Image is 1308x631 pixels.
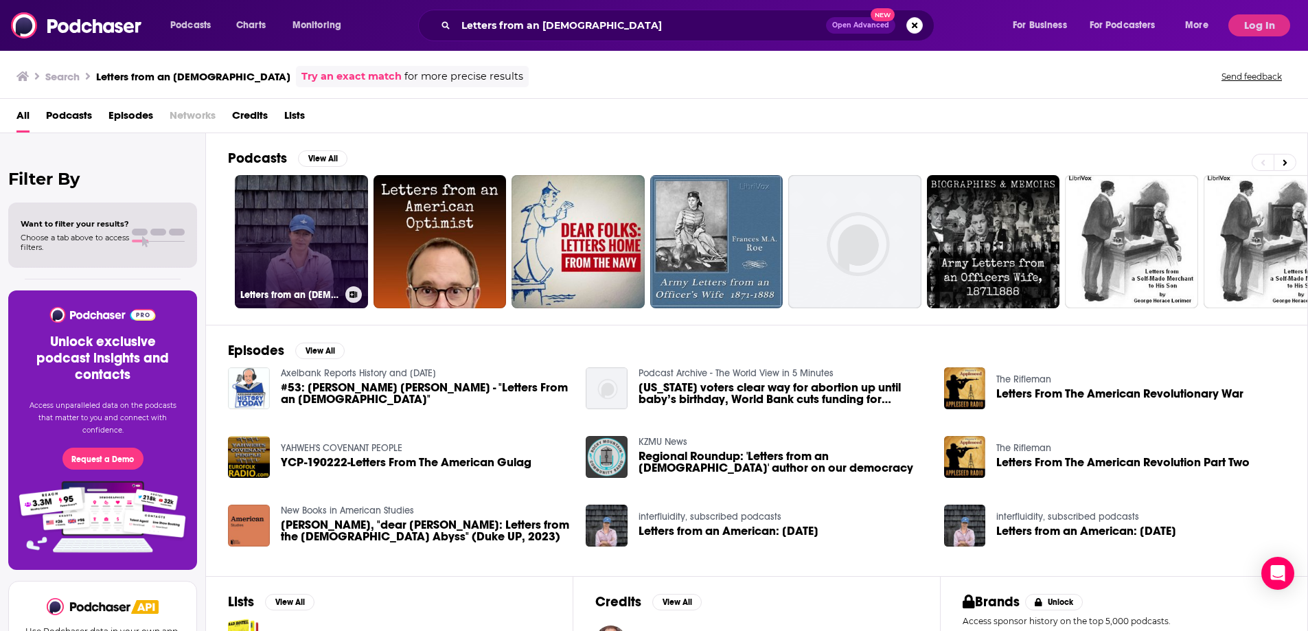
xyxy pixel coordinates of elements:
[295,343,345,359] button: View All
[1228,14,1290,36] button: Log In
[639,382,928,405] span: [US_STATE] voters clear way for abortion up until baby’s birthday, World Bank cuts funding for Ug...
[996,525,1176,537] span: Letters from an American: [DATE]
[46,104,92,133] a: Podcasts
[232,104,268,133] a: Credits
[228,150,287,167] h2: Podcasts
[1025,594,1083,610] button: Unlock
[871,8,895,21] span: New
[284,104,305,133] a: Lists
[49,307,157,323] img: Podchaser - Follow, Share and Rate Podcasts
[639,525,818,537] span: Letters from an American: [DATE]
[11,12,143,38] img: Podchaser - Follow, Share and Rate Podcasts
[62,448,144,470] button: Request a Demo
[161,14,229,36] button: open menu
[281,457,531,468] a: YCP-190222-Letters From The American Gulag
[8,169,197,189] h2: Filter By
[639,450,928,474] span: Regional Roundup: 'Letters from an [DEMOGRAPHIC_DATA]' author on our democracy
[586,436,628,478] img: Regional Roundup: 'Letters from an American' author on our democracy
[227,14,274,36] a: Charts
[21,219,129,229] span: Want to filter your results?
[281,519,570,542] span: [PERSON_NAME], "dear [PERSON_NAME]: Letters from the [DEMOGRAPHIC_DATA] Abyss" (Duke UP, 2023)
[25,400,181,437] p: Access unparalleled data on the podcasts that matter to you and connect with confidence.
[281,442,402,454] a: YAHWEH'S COVENANT PEOPLE
[996,511,1139,523] a: interfluidity, subscribed podcasts
[944,367,986,409] img: Letters From The American Revolutionary War
[963,616,1285,626] p: Access sponsor history on the top 5,000 podcasts.
[281,382,570,405] span: #53: [PERSON_NAME] [PERSON_NAME] - "Letters From an [DEMOGRAPHIC_DATA]"
[265,594,314,610] button: View All
[1175,14,1226,36] button: open menu
[228,436,270,478] img: YCP-190222-Letters From The American Gulag
[639,511,781,523] a: interfluidity, subscribed podcasts
[652,594,702,610] button: View All
[96,70,290,83] h3: Letters from an [DEMOGRAPHIC_DATA]
[595,593,702,610] a: CreditsView All
[1081,14,1175,36] button: open menu
[639,367,834,379] a: Podcast Archive - The World View in 5 Minutes
[639,525,818,537] a: Letters from an American: January 21, 2025
[996,374,1051,385] a: The Rifleman
[228,593,314,610] a: ListsView All
[235,175,368,308] a: Letters from an [DEMOGRAPHIC_DATA]
[586,367,628,409] img: Ohio voters clear way for abortion up until baby’s birthday, World Bank cuts funding for Uganda o...
[1185,16,1208,35] span: More
[1217,71,1286,82] button: Send feedback
[228,342,345,359] a: EpisodesView All
[301,69,402,84] a: Try an exact match
[996,525,1176,537] a: Letters from an American: January 24, 2025
[298,150,347,167] button: View All
[281,519,570,542] a: Mimi Khúc, "dear elia: Letters from the Asian American Abyss" (Duke UP, 2023)
[228,150,347,167] a: PodcastsView All
[228,505,270,547] img: Mimi Khúc, "dear elia: Letters from the Asian American Abyss" (Duke UP, 2023)
[595,593,641,610] h2: Credits
[456,14,826,36] input: Search podcasts, credits, & more...
[25,334,181,383] h3: Unlock exclusive podcast insights and contacts
[228,593,254,610] h2: Lists
[996,457,1250,468] a: Letters From The American Revolution Part Two
[228,367,270,409] img: #53: Heather Cox Richardson - "Letters From an American"
[1261,557,1294,590] div: Open Intercom Messenger
[108,104,153,133] a: Episodes
[431,10,948,41] div: Search podcasts, credits, & more...
[1013,16,1067,35] span: For Business
[281,367,436,379] a: Axelbank Reports History and Today
[1003,14,1084,36] button: open menu
[240,289,340,301] h3: Letters from an [DEMOGRAPHIC_DATA]
[639,450,928,474] a: Regional Roundup: 'Letters from an American' author on our democracy
[47,598,132,615] img: Podchaser - Follow, Share and Rate Podcasts
[281,505,414,516] a: New Books in American Studies
[944,505,986,547] img: Letters from an American: January 24, 2025
[639,382,928,405] a: Ohio voters clear way for abortion up until baby’s birthday, World Bank cuts funding for Uganda o...
[404,69,523,84] span: for more precise results
[236,16,266,35] span: Charts
[21,233,129,252] span: Choose a tab above to access filters.
[832,22,889,29] span: Open Advanced
[16,104,30,133] span: All
[944,436,986,478] img: Letters From The American Revolution Part Two
[45,70,80,83] h3: Search
[1090,16,1156,35] span: For Podcasters
[281,382,570,405] a: #53: Heather Cox Richardson - "Letters From an American"
[963,593,1020,610] h2: Brands
[826,17,895,34] button: Open AdvancedNew
[586,505,628,547] img: Letters from an American: January 21, 2025
[131,600,159,614] img: Podchaser API banner
[292,16,341,35] span: Monitoring
[996,388,1243,400] a: Letters From The American Revolutionary War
